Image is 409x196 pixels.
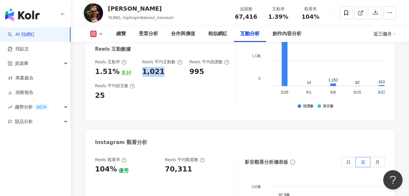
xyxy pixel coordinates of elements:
[8,75,33,81] a: 商案媒合
[34,104,49,110] div: BETA
[8,46,29,52] a: 找貼文
[15,56,28,71] span: 資源庫
[375,160,380,165] span: 月
[374,29,396,39] div: 近三個月
[306,90,311,95] tspan: 6/1
[8,89,33,96] a: 洞察報告
[330,90,336,95] tspan: 6/8
[108,15,174,20] span: 7LING, hiphopnikesoul_moveon
[268,14,288,20] span: 1.39%
[208,30,227,38] div: 相似網紅
[354,90,361,95] tspan: 6/15
[8,31,35,38] a: searchAI 找網紅
[139,30,158,38] div: 受眾分析
[272,30,301,38] div: 創作內容分析
[189,59,229,65] div: Reels 平均按讚數
[235,13,257,20] span: 67,416
[301,14,319,20] span: 104%
[142,59,182,65] div: Reels 平均互動數
[252,54,261,58] tspan: 1.1萬
[251,185,261,189] tspan: 110萬
[119,167,129,174] div: 優秀
[189,67,204,77] div: 995
[281,90,289,95] tspan: 5/26
[245,159,288,166] div: 影音觀看分析儀表板
[303,104,314,108] div: 按讚數
[116,30,126,38] div: 總覽
[95,157,127,163] div: Reels 觀看率
[95,46,131,53] div: Reels 互動數據
[171,30,195,38] div: 合作與價值
[15,100,49,114] span: 趨勢分析
[95,67,119,77] div: 1.51%
[165,164,192,174] div: 70,311
[142,67,165,77] div: 1,021
[289,159,296,166] span: info-circle
[95,83,135,89] div: Reels 平均留言數
[361,160,365,165] span: 週
[95,139,147,146] div: Instagram 觀看分析
[95,164,117,174] div: 104%
[95,59,127,65] div: Reels 互動率
[298,6,323,12] div: 觀看率
[8,105,12,109] span: rise
[5,8,40,21] img: logo
[378,90,385,95] tspan: 6/22
[121,69,131,77] div: 良好
[383,170,403,190] iframe: Help Scout Beacon - Open
[266,6,290,12] div: 互動率
[165,157,205,163] div: Reels 平均觀看數
[323,104,334,108] div: 留言數
[108,5,174,13] div: [PERSON_NAME]
[346,160,351,165] span: 日
[84,3,103,23] img: KOL Avatar
[259,77,261,80] tspan: 0
[234,6,258,12] div: 追蹤數
[240,30,260,38] div: 互動分析
[95,91,105,101] div: 25
[15,114,33,129] span: 競品分析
